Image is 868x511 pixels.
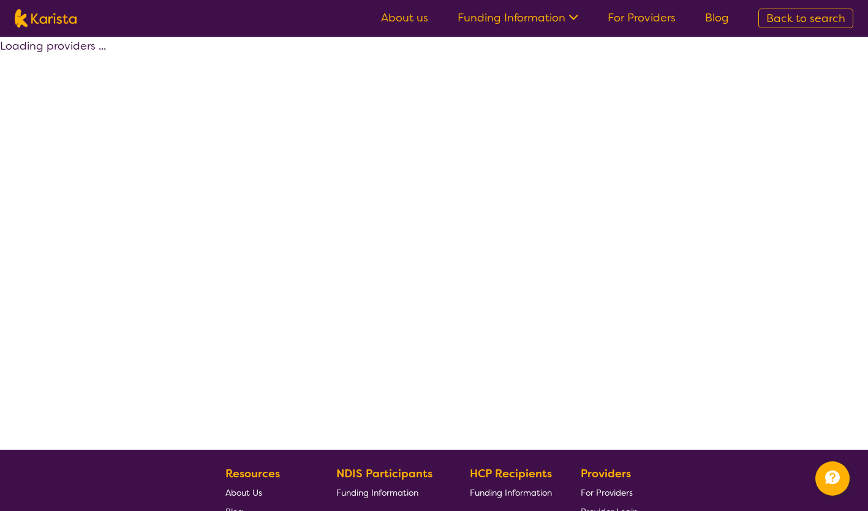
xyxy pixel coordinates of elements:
[581,487,633,498] span: For Providers
[15,9,77,28] img: Karista logo
[225,487,262,498] span: About Us
[336,483,442,502] a: Funding Information
[225,483,308,502] a: About Us
[608,10,676,25] a: For Providers
[458,10,578,25] a: Funding Information
[766,11,845,26] span: Back to search
[815,461,850,496] button: Channel Menu
[581,466,631,481] b: Providers
[470,466,552,481] b: HCP Recipients
[381,10,428,25] a: About us
[758,9,853,28] a: Back to search
[470,483,552,502] a: Funding Information
[336,466,432,481] b: NDIS Participants
[336,487,418,498] span: Funding Information
[225,466,280,481] b: Resources
[581,483,638,502] a: For Providers
[705,10,729,25] a: Blog
[470,487,552,498] span: Funding Information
